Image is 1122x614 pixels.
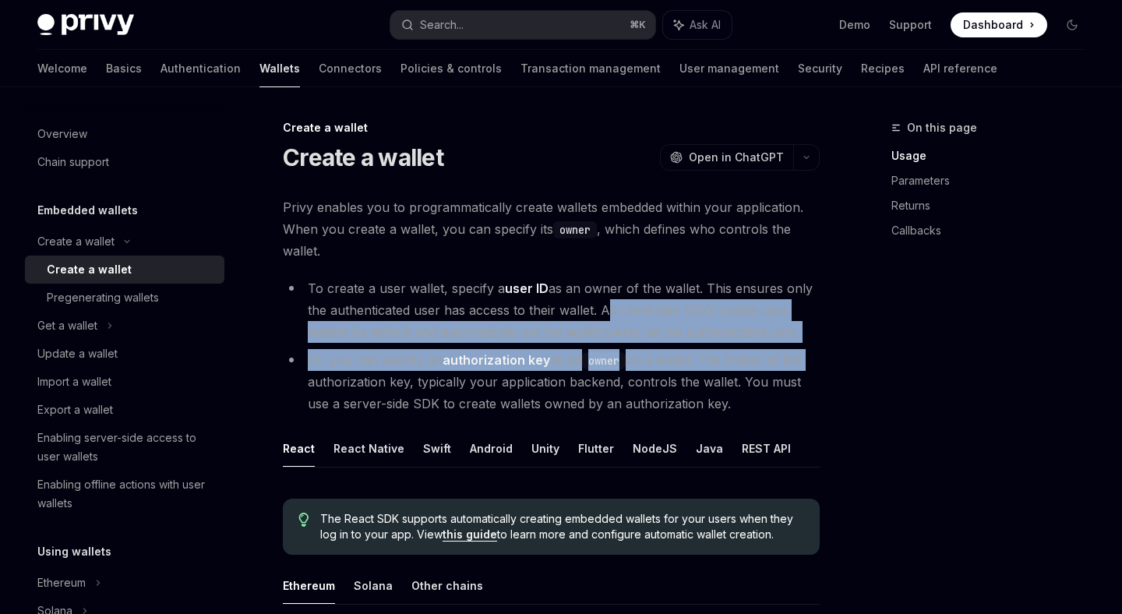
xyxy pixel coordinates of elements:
[283,196,820,262] span: Privy enables you to programmatically create wallets embedded within your application. When you c...
[37,401,113,419] div: Export a wallet
[37,50,87,87] a: Welcome
[37,372,111,391] div: Import a wallet
[443,352,550,368] strong: authorization key
[553,221,597,238] code: owner
[25,148,224,176] a: Chain support
[259,50,300,87] a: Wallets
[633,430,677,467] button: NodeJS
[963,17,1023,33] span: Dashboard
[37,201,138,220] h5: Embedded wallets
[891,218,1097,243] a: Callbacks
[37,125,87,143] div: Overview
[25,340,224,368] a: Update a wallet
[582,352,626,369] code: owner
[47,260,132,279] div: Create a wallet
[333,430,404,467] button: React Native
[907,118,977,137] span: On this page
[742,430,791,467] button: REST API
[891,143,1097,168] a: Usage
[25,424,224,471] a: Enabling server-side access to user wallets
[47,288,159,307] div: Pregenerating wallets
[531,430,559,467] button: Unity
[861,50,905,87] a: Recipes
[411,567,483,604] button: Other chains
[37,573,86,592] div: Ethereum
[839,17,870,33] a: Demo
[37,475,215,513] div: Enabling offline actions with user wallets
[660,144,793,171] button: Open in ChatGPT
[283,349,820,415] li: Or, you can specify an as an on a wallet. The holder of the authorization key, typically your app...
[320,511,804,542] span: The React SDK supports automatically creating embedded wallets for your users when they log in to...
[25,471,224,517] a: Enabling offline actions with user wallets
[923,50,997,87] a: API reference
[37,316,97,335] div: Get a wallet
[951,12,1047,37] a: Dashboard
[106,50,142,87] a: Basics
[37,542,111,561] h5: Using wallets
[25,256,224,284] a: Create a wallet
[283,430,315,467] button: React
[298,513,309,527] svg: Tip
[25,368,224,396] a: Import a wallet
[283,120,820,136] div: Create a wallet
[423,430,451,467] button: Swift
[696,430,723,467] button: Java
[679,50,779,87] a: User management
[37,153,109,171] div: Chain support
[37,232,115,251] div: Create a wallet
[520,50,661,87] a: Transaction management
[420,16,464,34] div: Search...
[578,430,614,467] button: Flutter
[505,281,549,296] strong: user ID
[400,50,502,87] a: Policies & controls
[25,284,224,312] a: Pregenerating wallets
[37,14,134,36] img: dark logo
[630,19,646,31] span: ⌘ K
[443,528,497,542] a: this guide
[390,11,654,39] button: Search...⌘K
[319,50,382,87] a: Connectors
[889,17,932,33] a: Support
[283,567,335,604] button: Ethereum
[798,50,842,87] a: Security
[25,120,224,148] a: Overview
[283,143,443,171] h1: Create a wallet
[37,429,215,466] div: Enabling server-side access to user wallets
[25,396,224,424] a: Export a wallet
[689,150,784,165] span: Open in ChatGPT
[354,567,393,604] button: Solana
[663,11,732,39] button: Ask AI
[891,168,1097,193] a: Parameters
[1060,12,1085,37] button: Toggle dark mode
[470,430,513,467] button: Android
[37,344,118,363] div: Update a wallet
[283,277,820,343] li: To create a user wallet, specify a as an owner of the wallet. This ensures only the authenticated...
[891,193,1097,218] a: Returns
[690,17,721,33] span: Ask AI
[161,50,241,87] a: Authentication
